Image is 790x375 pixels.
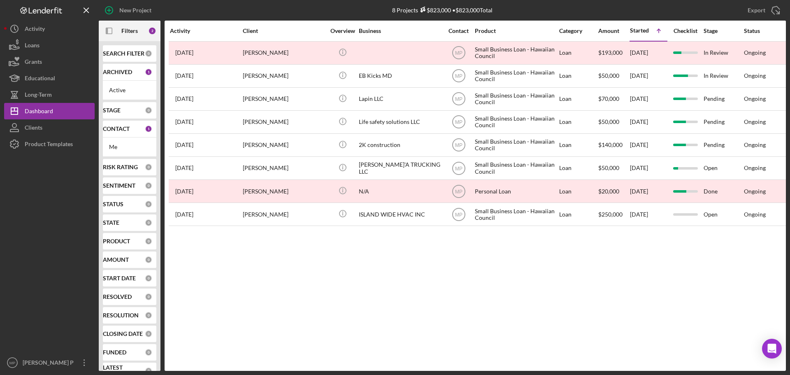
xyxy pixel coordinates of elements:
div: $823,000 [418,7,451,14]
button: MP[PERSON_NAME] P [4,354,95,371]
div: Business [359,28,441,34]
div: Done [704,180,743,202]
div: Active [109,87,150,93]
button: Product Templates [4,136,95,152]
div: 1 [145,125,152,133]
div: Lapin LLC [359,88,441,110]
button: New Project [99,2,160,19]
b: RESOLUTION [103,312,139,319]
span: $70,000 [598,95,619,102]
div: Long-Term [25,86,52,105]
div: Ongoing [744,211,766,218]
div: Ongoing [744,165,766,171]
a: Grants [4,54,95,70]
div: [PERSON_NAME] [243,65,325,87]
time: 2025-08-09 03:32 [175,72,193,79]
div: 0 [145,200,152,208]
button: Loans [4,37,95,54]
div: Loan [559,88,597,110]
div: Loans [25,37,39,56]
time: 2025-09-26 22:29 [175,142,193,148]
b: START DATE [103,275,136,282]
div: [PERSON_NAME] [243,88,325,110]
div: 0 [145,256,152,263]
div: [DATE] [630,203,667,225]
div: Activity [25,21,45,39]
time: 2025-05-05 02:16 [175,49,193,56]
div: Pending [704,111,743,133]
b: RESOLVED [103,293,132,300]
div: Loan [559,134,597,156]
div: Export [748,2,765,19]
div: Personal Loan [475,180,557,202]
div: In Review [704,42,743,64]
div: Overview [327,28,358,34]
div: 0 [145,293,152,300]
div: N/A [359,180,441,202]
div: Dashboard [25,103,53,121]
b: FUNDED [103,349,126,356]
b: ARCHIVED [103,69,132,75]
div: Loan [559,111,597,133]
button: Clients [4,119,95,136]
time: 2025-08-12 20:46 [175,188,193,195]
div: [PERSON_NAME] [243,42,325,64]
div: [DATE] [630,134,667,156]
div: 0 [145,238,152,245]
div: Ongoing [744,142,766,148]
div: Ongoing [744,119,766,125]
div: 2 [148,27,156,35]
div: [PERSON_NAME] [243,157,325,179]
div: Amount [598,28,629,34]
span: $250,000 [598,211,623,218]
text: MP [455,96,462,102]
div: 2K construction [359,134,441,156]
b: PRODUCT [103,238,130,245]
div: Small Business Loan - Hawaiian Council [475,65,557,87]
b: CLOSING DATE [103,331,143,337]
time: 2025-09-19 03:02 [175,211,193,218]
div: Ongoing [744,49,766,56]
button: Long-Term [4,86,95,103]
div: In Review [704,65,743,87]
span: $50,000 [598,72,619,79]
div: Ongoing [744,188,766,195]
button: Dashboard [4,103,95,119]
b: STATUS [103,201,123,207]
div: 8 Projects • $823,000 Total [392,7,493,14]
b: RISK RATING [103,164,138,170]
text: MP [9,361,15,365]
div: Life safety solutions LLC [359,111,441,133]
div: [DATE] [630,88,667,110]
div: Small Business Loan - Hawaiian Council [475,88,557,110]
div: [PERSON_NAME] [243,203,325,225]
div: Loan [559,203,597,225]
b: Filters [121,28,138,34]
div: 0 [145,107,152,114]
div: Product Templates [25,136,73,154]
div: Open Intercom Messenger [762,339,782,359]
div: Loan [559,157,597,179]
div: $193,000 [598,42,629,64]
div: Category [559,28,597,34]
div: 0 [145,312,152,319]
div: EB Kicks MD [359,65,441,87]
text: MP [455,142,462,148]
time: 2025-10-03 23:34 [175,119,193,125]
div: [DATE] [630,157,667,179]
button: Educational [4,70,95,86]
div: Grants [25,54,42,72]
text: MP [455,73,462,79]
time: 2025-09-22 22:56 [175,165,193,171]
div: Client [243,28,325,34]
button: Activity [4,21,95,37]
div: Open [704,203,743,225]
div: 0 [145,219,152,226]
div: 0 [145,50,152,57]
div: Small Business Loan - Hawaiian Council [475,42,557,64]
div: [PERSON_NAME] [243,180,325,202]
